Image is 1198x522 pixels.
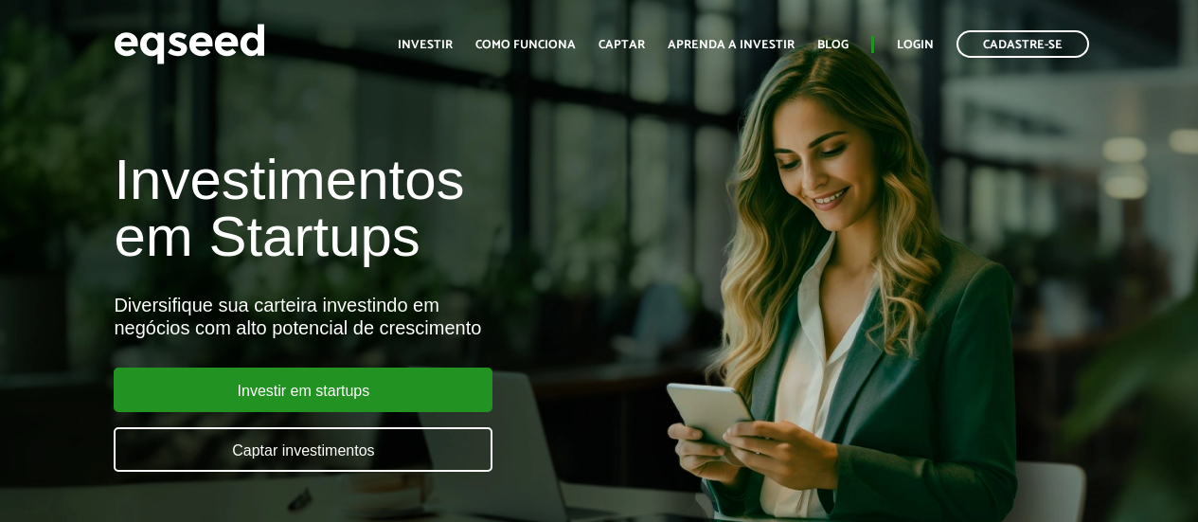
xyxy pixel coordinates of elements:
div: Diversifique sua carteira investindo em negócios com alto potencial de crescimento [114,294,685,339]
a: Captar [599,39,645,51]
a: Cadastre-se [957,30,1089,58]
a: Investir em startups [114,368,492,412]
a: Blog [817,39,849,51]
a: Login [897,39,934,51]
h1: Investimentos em Startups [114,152,685,265]
a: Captar investimentos [114,427,492,472]
a: Investir [398,39,453,51]
a: Aprenda a investir [668,39,795,51]
a: Como funciona [475,39,576,51]
img: EqSeed [114,19,265,69]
